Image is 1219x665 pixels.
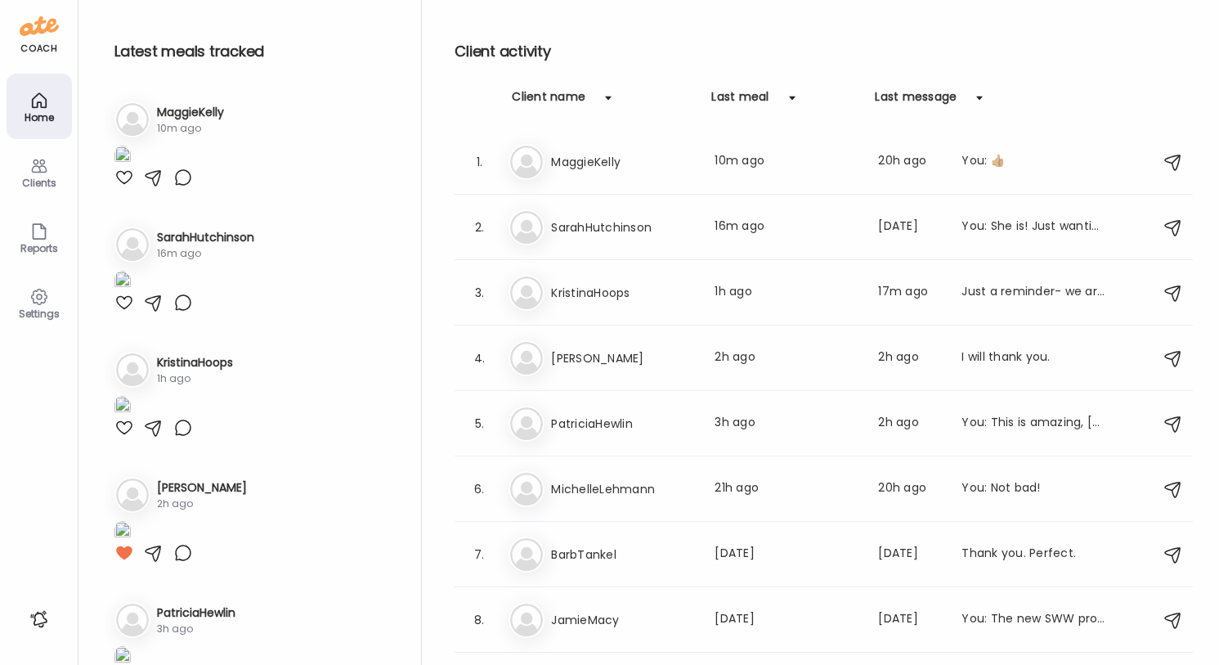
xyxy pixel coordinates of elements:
[157,622,235,636] div: 3h ago
[20,42,57,56] div: coach
[469,610,489,630] div: 8.
[878,152,942,172] div: 20h ago
[878,348,942,368] div: 2h ago
[961,414,1105,434] div: You: This is amazing, [PERSON_NAME], and I love your outlook! Always remember, I am here for you ...
[510,604,543,636] img: bg-avatar-default.svg
[20,13,59,39] img: ate
[961,283,1105,303] div: Just a reminder- we are OOT at parents weekend. Brought my smoothie for lunch!
[114,39,395,64] h2: Latest meals tracked
[715,348,858,368] div: 2h ago
[961,348,1105,368] div: I will thank you.
[116,228,149,261] img: bg-avatar-default.svg
[512,88,585,115] div: Client name
[551,414,695,434] h3: PatriciaHewlin
[157,604,235,622] h3: PatriciaHewlin
[510,342,543,375] img: bg-avatar-default.svg
[116,604,149,636] img: bg-avatar-default.svg
[10,308,69,319] div: Settings
[157,497,247,511] div: 2h ago
[510,276,543,309] img: bg-avatar-default.svg
[116,353,149,386] img: bg-avatar-default.svg
[469,348,489,368] div: 4.
[114,521,131,543] img: images%2FjdQOPJFAitdIgzzQ9nFQSI0PpUq1%2F6jGHgLtDORto5k6qYqut%2FGqiixSPps7dQu1aADDyc_1080
[551,479,695,499] h3: MichelleLehmann
[551,610,695,630] h3: JamieMacy
[878,283,942,303] div: 17m ago
[114,146,131,168] img: images%2FnR0t7EISuYYMJDOB54ce2c9HOZI3%2F8PrjIJNaJSn8Ht8KS4Uz%2FV2LEOUGRAQqGBAOlCMb9_1080
[715,152,858,172] div: 10m ago
[510,407,543,440] img: bg-avatar-default.svg
[510,146,543,178] img: bg-avatar-default.svg
[116,479,149,511] img: bg-avatar-default.svg
[157,229,254,246] h3: SarahHutchinson
[878,414,942,434] div: 2h ago
[878,218,942,237] div: [DATE]
[114,271,131,293] img: images%2FPmm2PXbGH0Z5JiI7kyACT0OViMx2%2FODzA8cZKz1D4zFSHL3lL%2FfIhP1FTNDFgaiSZ7aYUu_1080
[116,103,149,136] img: bg-avatar-default.svg
[715,545,858,564] div: [DATE]
[10,112,69,123] div: Home
[961,479,1105,499] div: You: Not bad!
[961,545,1105,564] div: Thank you. Perfect.
[715,283,858,303] div: 1h ago
[455,39,1193,64] h2: Client activity
[510,538,543,571] img: bg-avatar-default.svg
[961,218,1105,237] div: You: She is! Just wanting it to be perfect. Glad you liked the protein!
[469,414,489,434] div: 5.
[157,104,224,121] h3: MaggieKelly
[469,479,489,499] div: 6.
[551,545,695,564] h3: BarbTankel
[551,283,695,303] h3: KristinaHoops
[510,473,543,505] img: bg-avatar-default.svg
[551,218,695,237] h3: SarahHutchinson
[114,396,131,418] img: images%2Fk5ZMW9FHcXQur5qotgTX4mCroqJ3%2Fv85AavxW3GUuXwZbMSS7%2Fg1rjFGWHW1I5HvbJmSTz_1080
[157,354,233,371] h3: KristinaHoops
[961,610,1105,630] div: You: The new SWW protein powder is here!!! Click [URL][DOMAIN_NAME] go view and receive a discount!
[157,371,233,386] div: 1h ago
[878,545,942,564] div: [DATE]
[10,243,69,254] div: Reports
[715,479,858,499] div: 21h ago
[878,610,942,630] div: [DATE]
[10,177,69,188] div: Clients
[711,88,769,115] div: Last meal
[469,545,489,564] div: 7.
[878,479,942,499] div: 20h ago
[157,479,247,497] h3: [PERSON_NAME]
[875,88,957,115] div: Last message
[469,218,489,237] div: 2.
[157,121,224,136] div: 10m ago
[715,610,858,630] div: [DATE]
[469,283,489,303] div: 3.
[715,218,858,237] div: 16m ago
[510,211,543,244] img: bg-avatar-default.svg
[551,152,695,172] h3: MaggieKelly
[715,414,858,434] div: 3h ago
[157,246,254,261] div: 16m ago
[469,152,489,172] div: 1.
[961,152,1105,172] div: You: 👍🏼
[551,348,695,368] h3: [PERSON_NAME]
